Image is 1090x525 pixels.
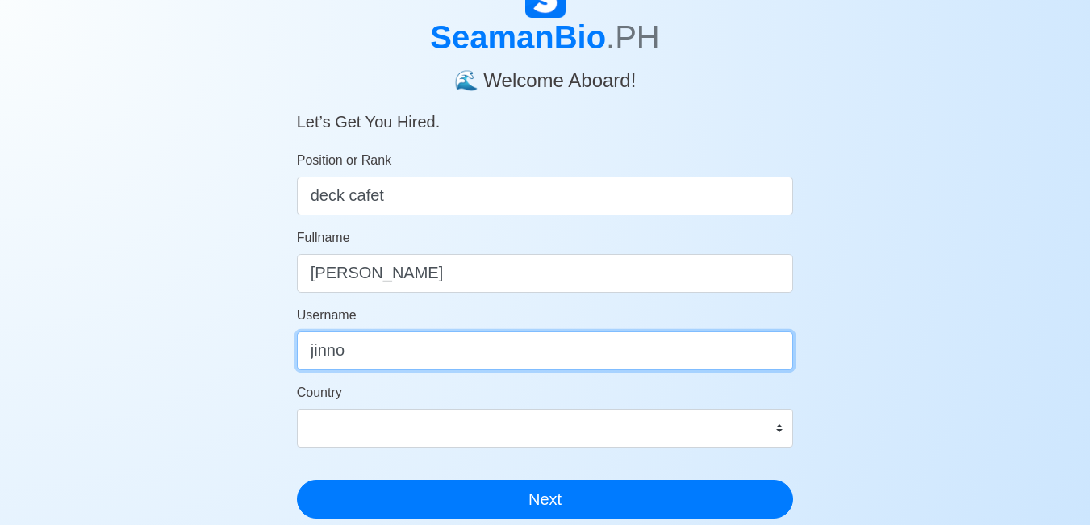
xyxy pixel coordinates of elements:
input: ex. 2nd Officer w/Master License [297,177,794,215]
h4: 🌊 Welcome Aboard! [297,56,794,93]
label: Country [297,383,342,402]
button: Next [297,480,794,519]
span: Position or Rank [297,153,391,167]
h1: SeamanBio [297,18,794,56]
span: .PH [606,19,660,55]
span: Fullname [297,231,350,244]
span: Username [297,308,357,322]
input: Your Fullname [297,254,794,293]
h5: Let’s Get You Hired. [297,93,794,131]
input: Ex. donaldcris [297,331,794,370]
